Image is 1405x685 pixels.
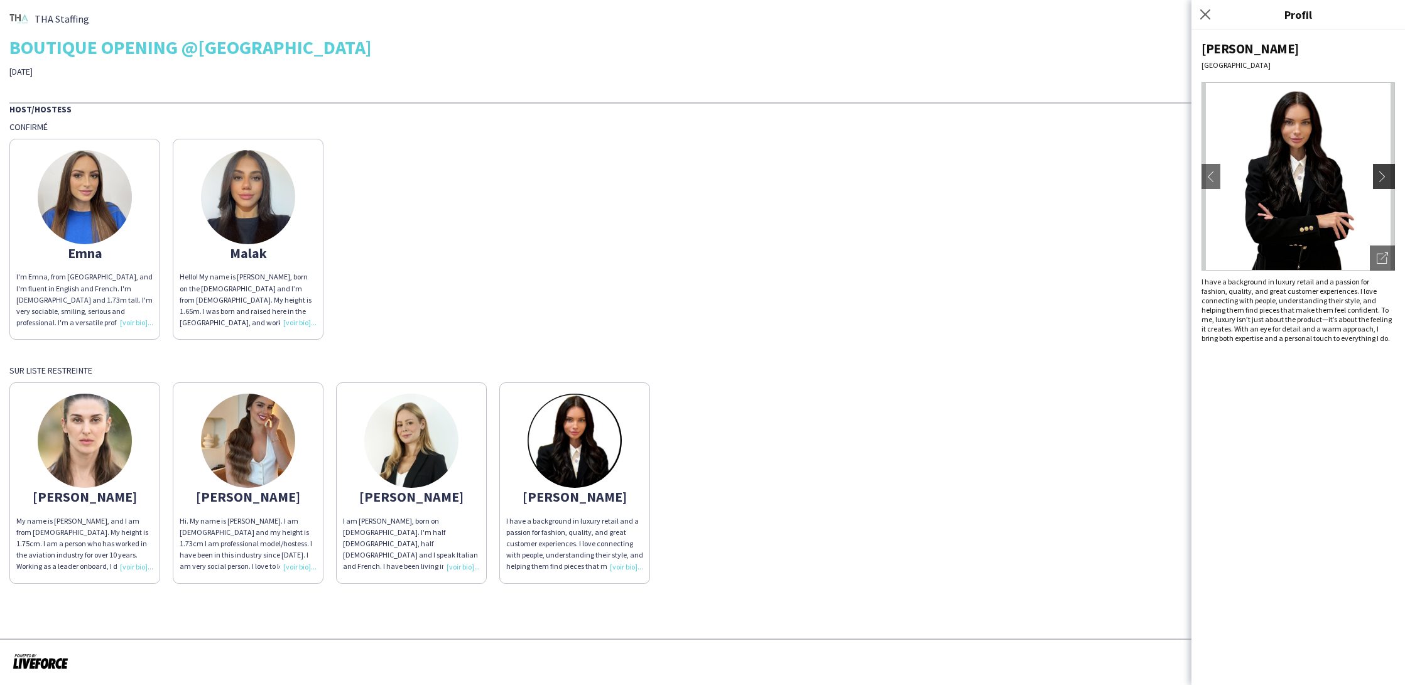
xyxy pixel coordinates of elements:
[35,13,89,24] span: THA Staffing
[528,394,622,488] img: thumb-67d75436a868e.jpeg
[9,365,1396,376] div: Sur liste restreinte
[9,9,28,28] img: thumb-ebc2555a-789c-416e-abe7-afdc9d26dc11.png
[180,247,317,259] div: Malak
[9,121,1396,132] div: Confirmé
[506,515,643,573] div: I have a background in luxury retail and a passion for fashion, quality, and great customer exper...
[343,491,480,502] div: [PERSON_NAME]
[9,66,494,77] div: [DATE]
[343,515,480,573] div: I am [PERSON_NAME], born on [DEMOGRAPHIC_DATA]. I'm half [DEMOGRAPHIC_DATA], half [DEMOGRAPHIC_DA...
[16,247,153,259] div: Emna
[201,394,295,488] img: thumb-6620cb98436e3.jpeg
[201,150,295,244] img: thumb-670adb23170e3.jpeg
[1202,82,1395,271] img: Avatar ou photo de l'équipe
[180,271,317,328] div: Hello! My name is [PERSON_NAME], born on the [DEMOGRAPHIC_DATA] and I’m from [DEMOGRAPHIC_DATA]. ...
[16,271,153,328] div: I'm Emna, from [GEOGRAPHIC_DATA], and I'm fluent in English and French. I'm [DEMOGRAPHIC_DATA] an...
[1191,6,1405,23] h3: Profil
[13,652,68,670] img: Propulsé par Liveforce
[38,394,132,488] img: thumb-66dc0e5ce1933.jpg
[38,150,132,244] img: thumb-641703e99e0b2.jpeg
[180,515,317,573] div: Hi. My name is [PERSON_NAME]. I am [DEMOGRAPHIC_DATA] and my height is 1.73cm I am professional m...
[180,491,317,502] div: [PERSON_NAME]
[1202,60,1395,70] div: [GEOGRAPHIC_DATA]
[9,102,1396,115] div: Host/Hostess
[9,38,1396,57] div: BOUTIQUE OPENING @[GEOGRAPHIC_DATA]
[16,491,153,502] div: [PERSON_NAME]
[506,491,643,502] div: [PERSON_NAME]
[1370,245,1395,271] div: Ouvrir les photos pop-in
[1202,40,1395,57] div: [PERSON_NAME]
[364,394,458,488] img: thumb-68a42ce4d990e.jpeg
[1202,277,1395,343] div: I have a background in luxury retail and a passion for fashion, quality, and great customer exper...
[16,515,153,573] div: My name is [PERSON_NAME], and I am from [DEMOGRAPHIC_DATA]. My height is 1.75cm. I am a person wh...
